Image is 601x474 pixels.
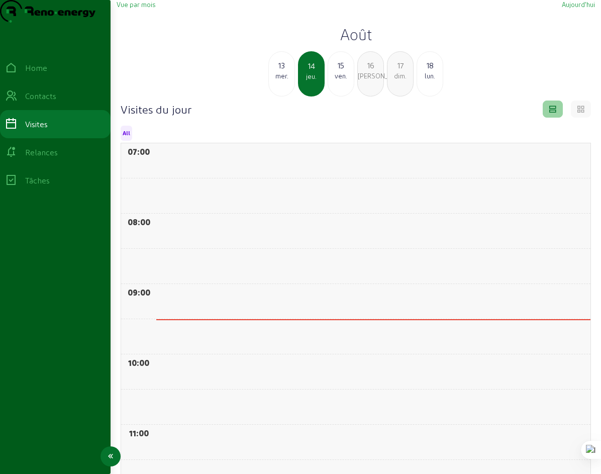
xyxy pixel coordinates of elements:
span: Aujourd'hui [562,1,595,8]
div: 11:00 [121,425,156,439]
div: Relances [25,146,58,158]
div: 07:00 [121,143,156,158]
span: All [123,130,130,137]
div: 08:00 [121,214,156,228]
div: jeu. [299,72,324,81]
div: [PERSON_NAME]. [358,71,383,80]
div: Contacts [25,90,56,102]
div: 14 [299,60,324,72]
div: Home [25,62,47,74]
div: dim. [387,71,413,80]
span: Vue par mois [117,1,155,8]
div: 17 [387,59,413,71]
div: 15 [328,59,354,71]
div: 18 [417,59,443,71]
div: lun. [417,71,443,80]
div: mer. [269,71,294,80]
h2: Août [117,25,595,43]
div: ven. [328,71,354,80]
div: Visites [25,118,48,130]
div: 16 [358,59,383,71]
div: 09:00 [121,284,156,299]
h4: Visites du jour [121,102,191,116]
div: Tâches [25,174,50,186]
div: 13 [269,59,294,71]
div: 10:00 [121,354,156,369]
